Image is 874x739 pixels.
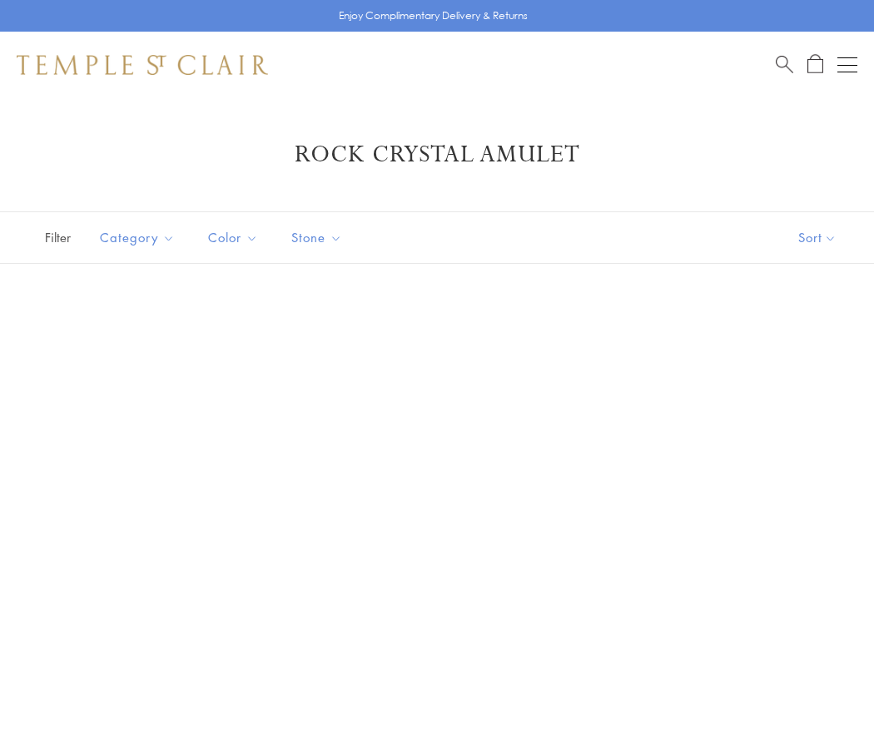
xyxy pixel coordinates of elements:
[283,227,355,248] span: Stone
[92,227,187,248] span: Category
[279,219,355,256] button: Stone
[837,55,857,75] button: Open navigation
[42,140,832,170] h1: Rock Crystal Amulet
[200,227,271,248] span: Color
[87,219,187,256] button: Category
[807,54,823,75] a: Open Shopping Bag
[761,212,874,263] button: Show sort by
[339,7,528,24] p: Enjoy Complimentary Delivery & Returns
[776,54,793,75] a: Search
[17,55,268,75] img: Temple St. Clair
[196,219,271,256] button: Color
